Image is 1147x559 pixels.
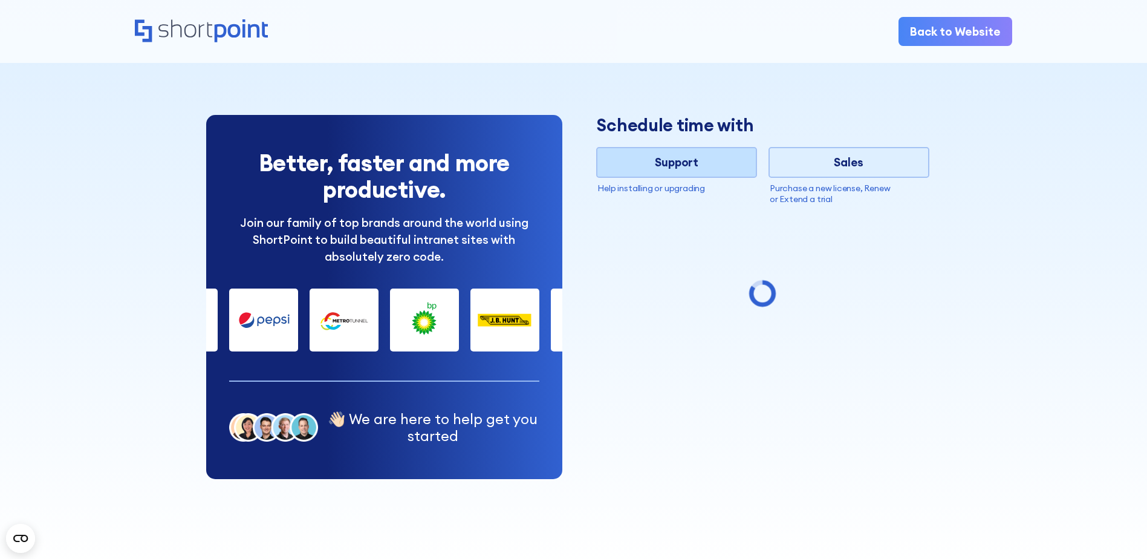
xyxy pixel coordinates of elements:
[229,214,539,266] p: Join our family of top brands around the world using ShortPoint to build beautiful intranet sites...
[597,154,756,171] div: Support
[770,183,928,205] p: Purchase a new license, Renew or Extend a trial
[597,183,756,194] p: Help installing or upgrading
[596,115,929,136] div: Schedule time with
[135,19,268,44] a: Home
[770,154,928,171] div: Sales
[6,524,35,553] button: Open CMP widget
[898,17,1012,45] a: Back to Website
[229,149,539,203] h1: Better, faster and more productive.
[929,419,1147,559] iframe: Chat Widget
[327,410,539,445] div: 👋🏻 We are here to help get you started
